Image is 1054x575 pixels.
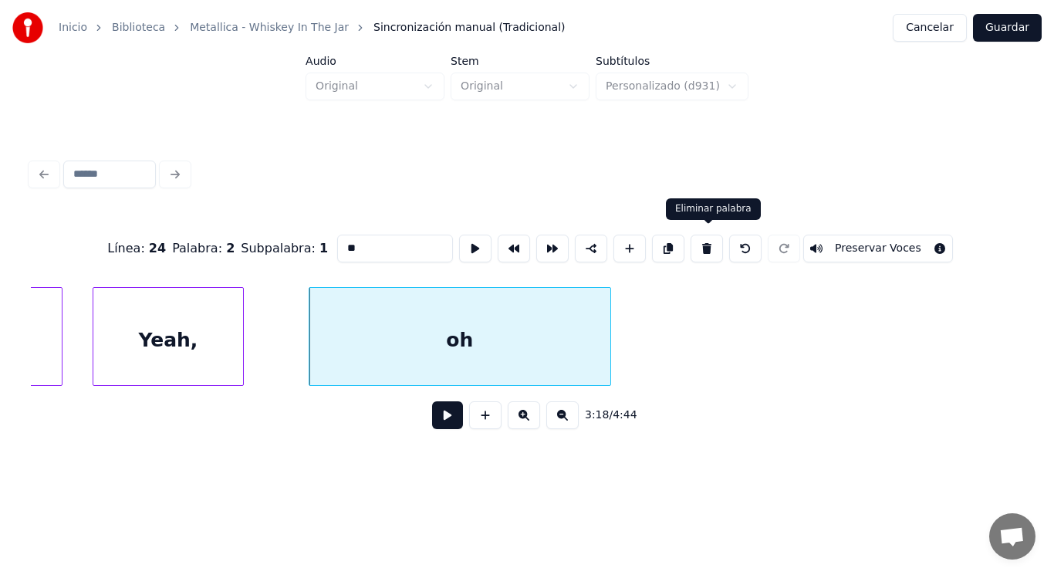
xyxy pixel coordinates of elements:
button: Toggle [803,235,953,262]
img: youka [12,12,43,43]
label: Stem [451,56,589,66]
button: Cancelar [893,14,967,42]
nav: breadcrumb [59,20,566,36]
a: Inicio [59,20,87,36]
button: Guardar [973,14,1042,42]
div: / [585,408,622,423]
a: Biblioteca [112,20,165,36]
span: 2 [226,241,235,255]
span: 1 [319,241,328,255]
span: Sincronización manual (Tradicional) [373,20,565,36]
a: Metallica - Whiskey In The Jar [190,20,349,36]
span: 3:18 [585,408,609,423]
div: Chat abierto [989,513,1035,560]
label: Subtítulos [596,56,748,66]
label: Audio [306,56,444,66]
div: Palabra : [172,239,235,258]
span: 4:44 [613,408,637,423]
div: Línea : [107,239,166,258]
div: Subpalabra : [241,239,328,258]
div: Eliminar palabra [675,203,752,215]
span: 24 [149,241,166,255]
